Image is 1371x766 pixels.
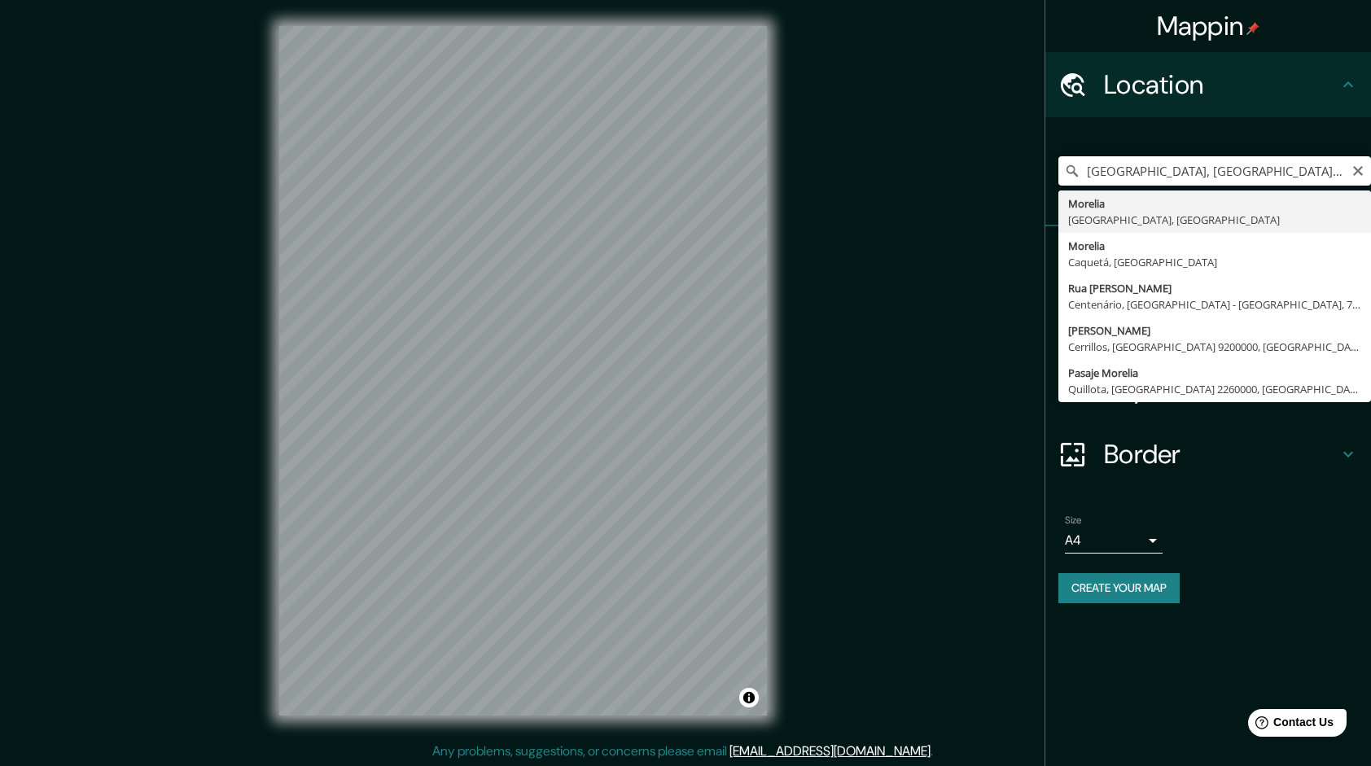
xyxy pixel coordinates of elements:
[1104,68,1338,101] h4: Location
[1045,422,1371,487] div: Border
[279,26,767,716] canvas: Map
[1045,226,1371,291] div: Pins
[1068,212,1361,228] div: [GEOGRAPHIC_DATA], [GEOGRAPHIC_DATA]
[1068,238,1361,254] div: Morelia
[933,742,935,761] div: .
[1068,296,1361,313] div: Centenário, [GEOGRAPHIC_DATA] - [GEOGRAPHIC_DATA], 79074-230, [GEOGRAPHIC_DATA]
[935,742,939,761] div: .
[1045,52,1371,117] div: Location
[739,688,759,707] button: Toggle attribution
[1157,10,1260,42] h4: Mappin
[1246,22,1259,35] img: pin-icon.png
[1226,703,1353,748] iframe: Help widget launcher
[1065,527,1163,554] div: A4
[1058,156,1371,186] input: Pick your city or area
[432,742,933,761] p: Any problems, suggestions, or concerns please email .
[1065,514,1082,527] label: Size
[1068,195,1361,212] div: Morelia
[1045,291,1371,357] div: Style
[1068,322,1361,339] div: [PERSON_NAME]
[729,742,931,759] a: [EMAIL_ADDRESS][DOMAIN_NAME]
[1068,280,1361,296] div: Rua [PERSON_NAME]
[1104,438,1338,471] h4: Border
[1351,162,1364,177] button: Clear
[1068,381,1361,397] div: Quillota, [GEOGRAPHIC_DATA] 2260000, [GEOGRAPHIC_DATA]
[1104,373,1338,405] h4: Layout
[1068,254,1361,270] div: Caquetá, [GEOGRAPHIC_DATA]
[1058,573,1180,603] button: Create your map
[1068,365,1361,381] div: Pasaje Morelia
[1068,339,1361,355] div: Cerrillos, [GEOGRAPHIC_DATA] 9200000, [GEOGRAPHIC_DATA]
[1045,357,1371,422] div: Layout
